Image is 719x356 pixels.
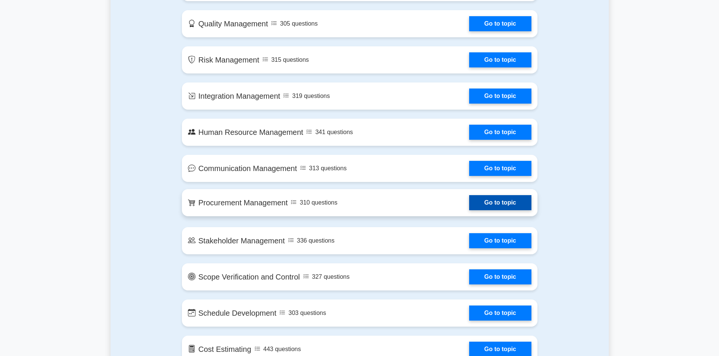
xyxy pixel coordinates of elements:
a: Go to topic [469,16,531,31]
a: Go to topic [469,52,531,67]
a: Go to topic [469,233,531,248]
a: Go to topic [469,125,531,140]
a: Go to topic [469,306,531,321]
a: Go to topic [469,89,531,104]
a: Go to topic [469,195,531,210]
a: Go to topic [469,161,531,176]
a: Go to topic [469,269,531,284]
